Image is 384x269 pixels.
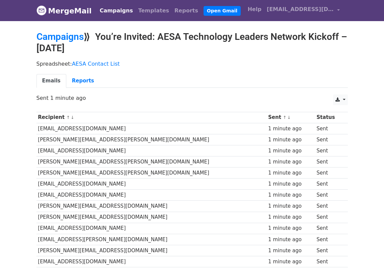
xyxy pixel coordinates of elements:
img: MergeMail logo [36,5,47,15]
td: [PERSON_NAME][EMAIL_ADDRESS][DOMAIN_NAME] [36,245,267,256]
a: AESA Contact List [72,61,120,67]
td: Sent [315,156,343,167]
th: Sent [266,112,315,123]
td: [PERSON_NAME][EMAIL_ADDRESS][DOMAIN_NAME] [36,212,267,223]
td: Sent [315,179,343,190]
td: Sent [315,123,343,134]
div: 1 minute ago [268,191,313,199]
td: Sent [315,234,343,245]
td: [EMAIL_ADDRESS][DOMAIN_NAME] [36,256,267,267]
p: Spreadsheet: [36,60,348,67]
td: [PERSON_NAME][EMAIL_ADDRESS][PERSON_NAME][DOMAIN_NAME] [36,156,267,167]
a: Open Gmail [204,6,241,16]
div: 1 minute ago [268,125,313,133]
th: Status [315,112,343,123]
p: Sent 1 minute ago [36,94,348,102]
a: Emails [36,74,66,88]
div: 1 minute ago [268,213,313,221]
td: Sent [315,212,343,223]
td: [PERSON_NAME][EMAIL_ADDRESS][DOMAIN_NAME] [36,201,267,212]
a: ↓ [287,115,291,120]
div: 1 minute ago [268,169,313,177]
td: [PERSON_NAME][EMAIL_ADDRESS][PERSON_NAME][DOMAIN_NAME] [36,134,267,145]
a: Help [245,3,264,16]
td: Sent [315,223,343,234]
td: Sent [315,201,343,212]
div: 1 minute ago [268,180,313,188]
span: [EMAIL_ADDRESS][DOMAIN_NAME] [267,5,334,13]
a: ↓ [71,115,74,120]
a: ↑ [66,115,70,120]
a: Reports [66,74,100,88]
a: Reports [172,4,201,17]
td: Sent [315,167,343,179]
td: Sent [315,190,343,201]
td: [EMAIL_ADDRESS][DOMAIN_NAME] [36,179,267,190]
td: [EMAIL_ADDRESS][DOMAIN_NAME] [36,145,267,156]
div: 1 minute ago [268,147,313,155]
a: Campaigns [97,4,136,17]
h2: ⟫ You’re Invited: AESA Technology Leaders Network Kickoff – [DATE] [36,31,348,54]
div: 1 minute ago [268,236,313,244]
div: 1 minute ago [268,224,313,232]
td: Sent [315,134,343,145]
a: Campaigns [36,31,84,42]
div: 1 minute ago [268,247,313,255]
a: [EMAIL_ADDRESS][DOMAIN_NAME] [264,3,342,18]
div: 1 minute ago [268,202,313,210]
td: Sent [315,145,343,156]
div: 1 minute ago [268,136,313,144]
div: 1 minute ago [268,258,313,266]
td: [EMAIL_ADDRESS][DOMAIN_NAME] [36,190,267,201]
td: [EMAIL_ADDRESS][DOMAIN_NAME] [36,123,267,134]
td: [PERSON_NAME][EMAIL_ADDRESS][PERSON_NAME][DOMAIN_NAME] [36,167,267,179]
td: [EMAIL_ADDRESS][PERSON_NAME][DOMAIN_NAME] [36,234,267,245]
td: Sent [315,245,343,256]
th: Recipient [36,112,267,123]
td: [EMAIL_ADDRESS][DOMAIN_NAME] [36,223,267,234]
a: MergeMail [36,4,92,18]
td: Sent [315,256,343,267]
div: 1 minute ago [268,158,313,166]
a: ↑ [283,115,287,120]
a: Templates [136,4,172,17]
